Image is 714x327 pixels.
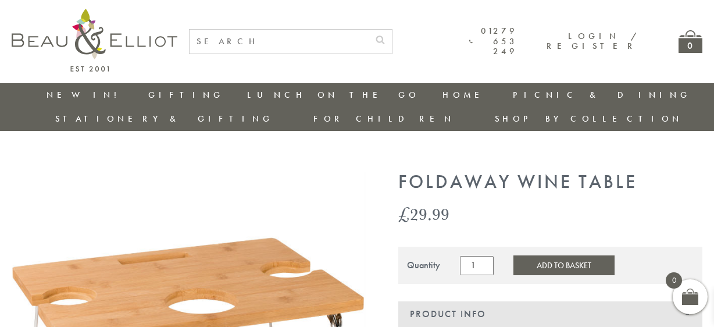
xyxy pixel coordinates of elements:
[313,113,455,125] a: For Children
[513,89,691,101] a: Picnic & Dining
[407,260,440,271] div: Quantity
[12,9,177,72] img: logo
[247,89,419,101] a: Lunch On The Go
[398,202,410,226] span: £
[190,30,369,54] input: SEARCH
[398,172,702,193] h1: Foldaway Wine Table
[55,113,273,125] a: Stationery & Gifting
[148,89,224,101] a: Gifting
[47,89,124,101] a: New in!
[495,113,683,125] a: Shop by collection
[442,89,489,101] a: Home
[460,256,494,275] input: Product quantity
[469,26,517,56] a: 01279 653 249
[398,301,702,327] div: Product Info
[513,255,615,275] button: Add to Basket
[398,202,449,226] bdi: 29.99
[666,272,682,289] span: 0
[547,30,638,52] a: Login / Register
[679,30,702,53] a: 0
